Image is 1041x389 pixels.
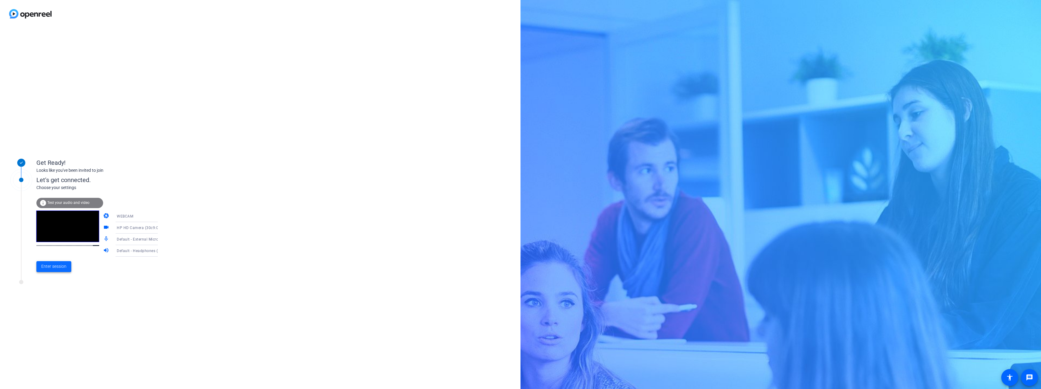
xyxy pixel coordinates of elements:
[103,224,110,231] mat-icon: videocam
[117,237,207,241] span: Default - External Microphone (2- Realtek(R) Audio)
[103,236,110,243] mat-icon: mic_none
[1026,374,1033,381] mat-icon: message
[47,201,89,205] span: Test your audio and video
[41,263,66,270] span: Enter session
[117,214,133,218] span: WEBCAM
[36,175,170,185] div: Let's get connected.
[39,199,47,207] mat-icon: info
[36,261,71,272] button: Enter session
[117,248,193,253] span: Default - Headphones (2- Realtek(R) Audio)
[117,225,167,230] span: HP HD Camera (30c9:0044)
[36,185,170,191] div: Choose your settings
[103,213,110,220] mat-icon: camera
[36,167,158,174] div: Looks like you've been invited to join
[36,158,158,167] div: Get Ready!
[103,247,110,254] mat-icon: volume_up
[1006,374,1013,381] mat-icon: accessibility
